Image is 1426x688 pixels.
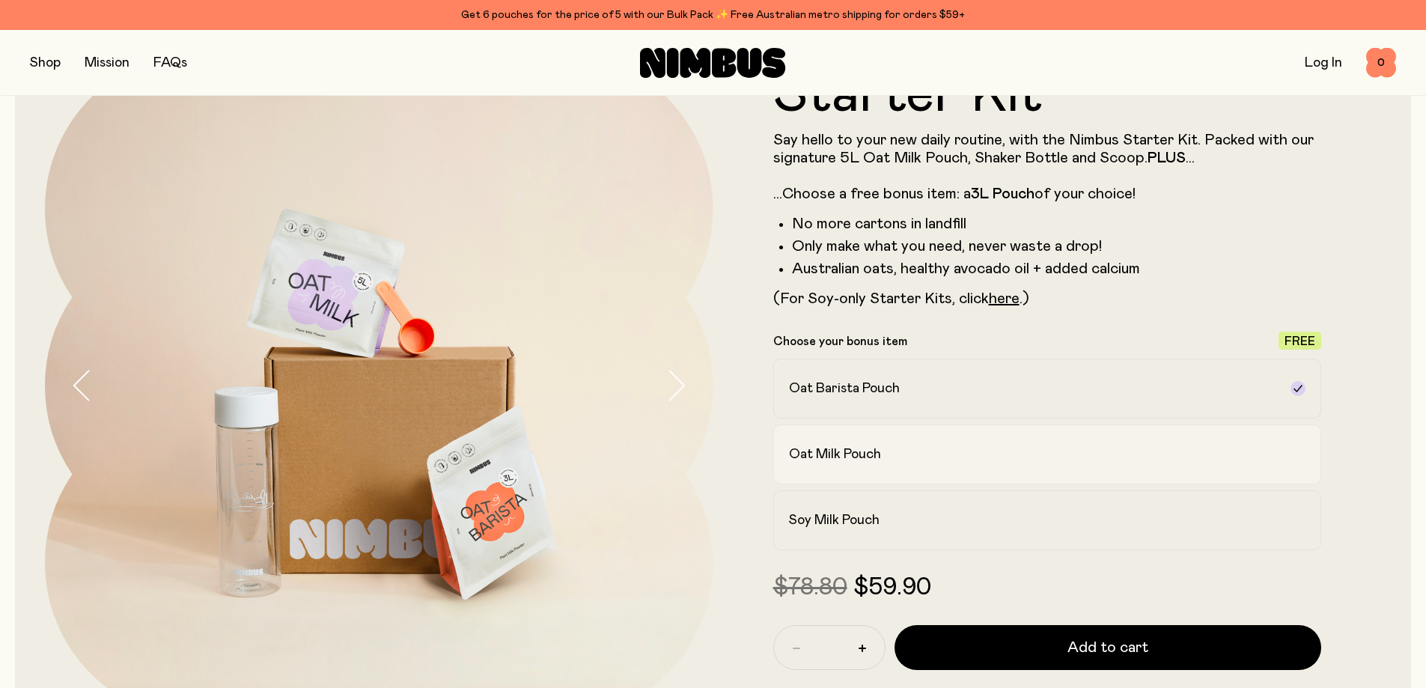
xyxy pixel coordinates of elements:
h2: Soy Milk Pouch [789,511,880,529]
h2: Oat Milk Pouch [789,445,881,463]
p: (For Soy-only Starter Kits, click .) [773,290,1322,308]
span: Add to cart [1067,637,1148,658]
span: Free [1285,335,1315,347]
strong: Pouch [993,186,1035,201]
a: Log In [1305,56,1342,70]
strong: 3L [971,186,989,201]
p: Say hello to your new daily routine, with the Nimbus Starter Kit. Packed with our signature 5L Oa... [773,131,1322,203]
span: $59.90 [853,576,931,600]
span: $78.80 [773,576,847,600]
a: here [989,291,1020,306]
a: FAQs [153,56,187,70]
strong: PLUS [1148,150,1186,165]
a: Mission [85,56,130,70]
li: No more cartons in landfill [792,215,1322,233]
div: Get 6 pouches for the price of 5 with our Bulk Pack ✨ Free Australian metro shipping for orders $59+ [30,6,1396,24]
li: Only make what you need, never waste a drop! [792,237,1322,255]
h2: Oat Barista Pouch [789,380,900,398]
button: Add to cart [895,625,1322,670]
button: 0 [1366,48,1396,78]
li: Australian oats, healthy avocado oil + added calcium [792,260,1322,278]
p: Choose your bonus item [773,334,907,349]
